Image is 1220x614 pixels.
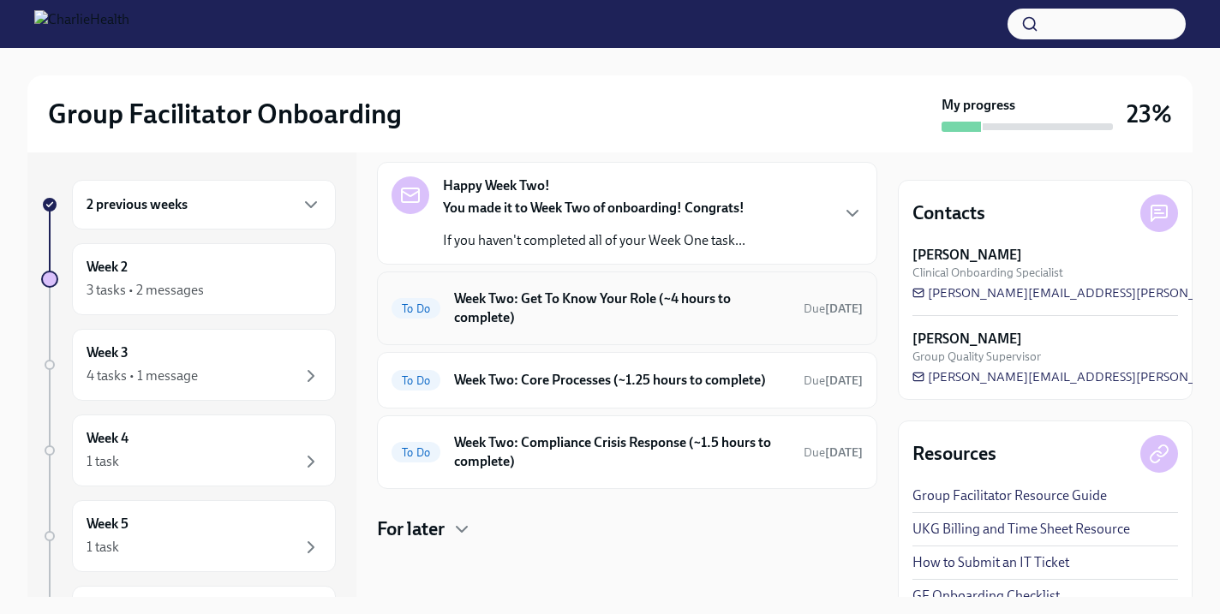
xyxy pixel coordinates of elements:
strong: You made it to Week Two of onboarding! Congrats! [443,200,745,216]
span: To Do [392,302,440,315]
a: UKG Billing and Time Sheet Resource [912,520,1130,539]
a: Week 41 task [41,414,336,486]
div: 1 task [87,452,119,471]
h4: Contacts [912,200,985,226]
h6: Week 2 [87,258,128,277]
strong: [DATE] [825,373,863,388]
h6: Week 5 [87,515,129,534]
span: Due [804,445,863,460]
div: For later [377,516,877,542]
a: Week 23 tasks • 2 messages [41,243,336,315]
strong: [DATE] [825,445,863,460]
h6: Week Two: Core Processes (~1.25 hours to complete) [454,371,790,390]
a: To DoWeek Two: Core Processes (~1.25 hours to complete)Due[DATE] [392,367,863,394]
span: To Do [392,446,440,459]
h4: For later [377,516,445,542]
h6: 2 previous weeks [87,195,188,214]
strong: My progress [942,96,1015,115]
span: To Do [392,374,440,387]
a: Group Facilitator Resource Guide [912,486,1107,505]
div: 1 task [87,538,119,557]
div: 4 tasks • 1 message [87,367,198,385]
strong: [DATE] [825,301,863,316]
h4: Resources [912,441,996,467]
span: Due [804,373,863,388]
span: August 18th, 2025 09:00 [804,301,863,317]
span: August 18th, 2025 09:00 [804,373,863,389]
a: To DoWeek Two: Get To Know Your Role (~4 hours to complete)Due[DATE] [392,286,863,331]
a: GF Onboarding Checklist [912,587,1060,605]
h3: 23% [1127,98,1172,129]
a: Week 34 tasks • 1 message [41,329,336,401]
a: Week 51 task [41,500,336,572]
h2: Group Facilitator Onboarding [48,97,402,131]
span: Clinical Onboarding Specialist [912,265,1063,281]
div: 2 previous weeks [72,180,336,230]
strong: [PERSON_NAME] [912,246,1022,265]
h6: Week Two: Get To Know Your Role (~4 hours to complete) [454,289,790,327]
div: 3 tasks • 2 messages [87,281,204,300]
strong: Happy Week Two! [443,176,550,195]
h6: Week 3 [87,343,129,362]
h6: Week 4 [87,429,129,448]
strong: [PERSON_NAME] [912,330,1022,349]
img: CharlieHealth [34,10,129,38]
a: To DoWeek Two: Compliance Crisis Response (~1.5 hours to complete)Due[DATE] [392,430,863,474]
a: How to Submit an IT Ticket [912,553,1069,572]
h6: Week Two: Compliance Crisis Response (~1.5 hours to complete) [454,433,790,471]
p: If you haven't completed all of your Week One task... [443,231,745,250]
span: Group Quality Supervisor [912,349,1041,365]
span: Due [804,301,863,316]
span: August 18th, 2025 09:00 [804,444,863,461]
